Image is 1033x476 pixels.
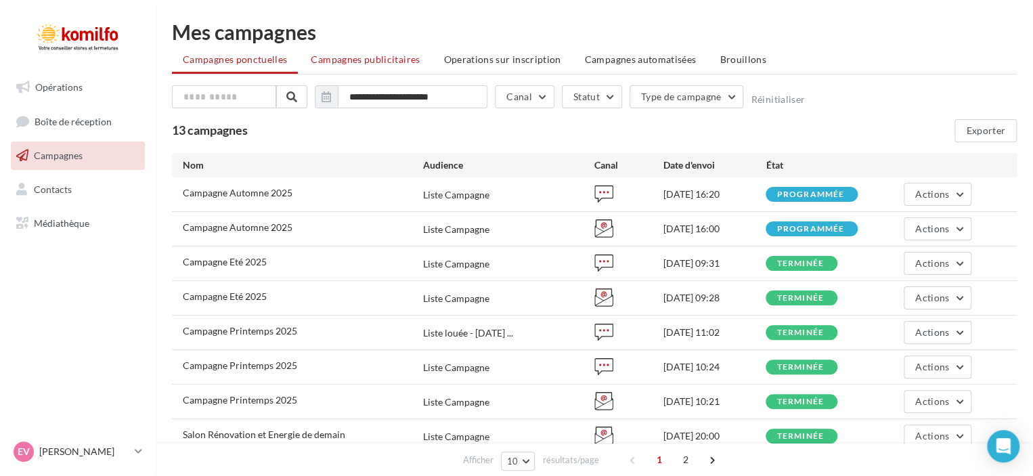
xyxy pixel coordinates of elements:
[183,394,297,406] span: Campagne Printemps 2025
[501,452,535,471] button: 10
[776,259,824,268] div: terminée
[8,175,148,204] a: Contacts
[649,449,670,471] span: 1
[39,445,129,458] p: [PERSON_NAME]
[423,223,489,236] div: Liste Campagne
[35,115,112,127] span: Boîte de réception
[663,188,766,201] div: [DATE] 16:20
[776,432,824,441] div: terminée
[663,222,766,236] div: [DATE] 16:00
[8,142,148,170] a: Campagnes
[776,190,844,199] div: programmée
[904,286,971,309] button: Actions
[423,257,489,271] div: Liste Campagne
[594,158,663,172] div: Canal
[562,85,622,108] button: Statut
[915,188,949,200] span: Actions
[663,326,766,339] div: [DATE] 11:02
[172,22,1017,42] div: Mes campagnes
[183,158,423,172] div: Nom
[183,325,297,337] span: Campagne Printemps 2025
[915,223,949,234] span: Actions
[630,85,744,108] button: Type de campagne
[35,81,83,93] span: Opérations
[423,292,489,305] div: Liste Campagne
[34,183,72,195] span: Contacts
[423,158,594,172] div: Audience
[183,360,297,371] span: Campagne Printemps 2025
[423,395,489,409] div: Liste Campagne
[423,326,513,340] span: Liste louée - [DATE] ...
[776,294,824,303] div: terminée
[8,209,148,238] a: Médiathèque
[11,439,145,464] a: EV [PERSON_NAME]
[34,150,83,161] span: Campagnes
[507,456,519,467] span: 10
[915,430,949,441] span: Actions
[663,257,766,270] div: [DATE] 09:31
[663,158,766,172] div: Date d'envoi
[183,256,267,267] span: Campagne Eté 2025
[904,252,971,275] button: Actions
[751,94,805,105] button: Réinitialiser
[904,390,971,413] button: Actions
[183,221,292,233] span: Campagne Automne 2025
[915,257,949,269] span: Actions
[34,217,89,228] span: Médiathèque
[904,217,971,240] button: Actions
[423,430,489,443] div: Liste Campagne
[8,107,148,136] a: Boîte de réception
[904,425,971,448] button: Actions
[663,395,766,408] div: [DATE] 10:21
[443,53,561,65] span: Operations sur inscription
[183,290,267,302] span: Campagne Eté 2025
[172,123,248,137] span: 13 campagnes
[183,187,292,198] span: Campagne Automne 2025
[904,183,971,206] button: Actions
[8,73,148,102] a: Opérations
[663,429,766,443] div: [DATE] 20:00
[766,158,869,172] div: État
[18,445,30,458] span: EV
[776,363,824,372] div: terminée
[776,328,824,337] div: terminée
[915,361,949,372] span: Actions
[776,397,824,406] div: terminée
[663,360,766,374] div: [DATE] 10:24
[463,454,493,467] span: Afficher
[423,361,489,374] div: Liste Campagne
[987,430,1019,462] div: Open Intercom Messenger
[915,395,949,407] span: Actions
[585,53,697,65] span: Campagnes automatisées
[675,449,697,471] span: 2
[311,53,420,65] span: Campagnes publicitaires
[542,454,598,467] span: résultats/page
[183,429,345,440] span: Salon Rénovation et Energie de demain
[720,53,766,65] span: Brouillons
[776,225,844,234] div: programmée
[954,119,1017,142] button: Exporter
[495,85,554,108] button: Canal
[423,188,489,202] div: Liste Campagne
[904,355,971,378] button: Actions
[904,321,971,344] button: Actions
[663,291,766,305] div: [DATE] 09:28
[915,292,949,303] span: Actions
[915,326,949,338] span: Actions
